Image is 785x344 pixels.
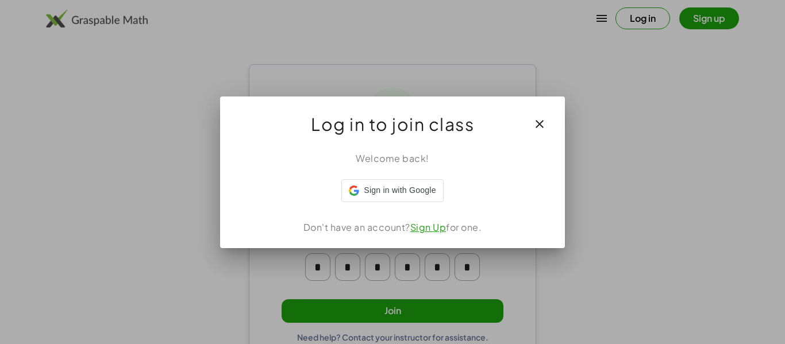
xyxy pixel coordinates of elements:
div: Welcome back! [234,152,551,165]
div: Sign in with Google [341,179,443,202]
div: Don't have an account? for one. [234,221,551,234]
a: Sign Up [410,221,447,233]
span: Sign in with Google [364,184,436,196]
span: Log in to join class [311,110,474,138]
